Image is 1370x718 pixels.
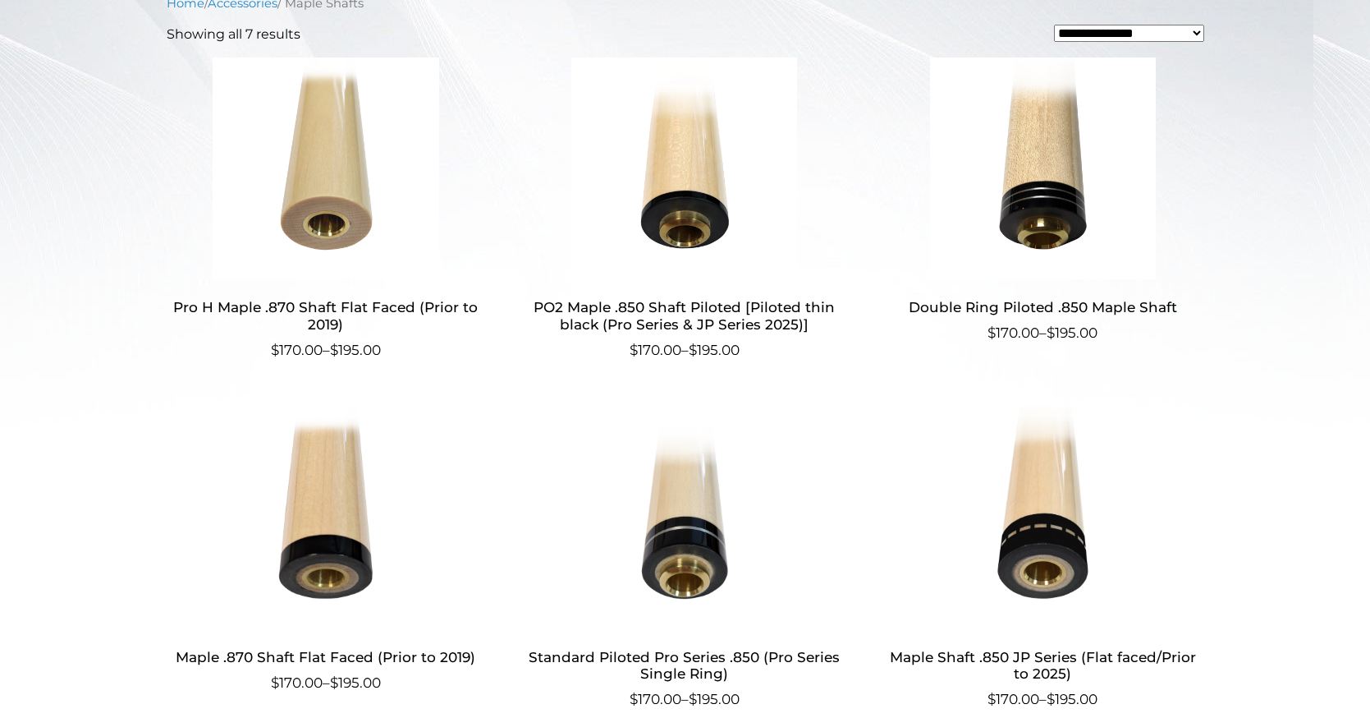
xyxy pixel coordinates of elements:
img: Maple Shaft .850 JP Series (Flat faced/Prior to 2025) [883,407,1203,628]
span: $ [271,674,279,691]
span: $ [987,691,996,707]
span: $ [689,691,697,707]
span: – [167,340,486,361]
h2: Double Ring Piloted .850 Maple Shaft [883,292,1203,323]
a: Double Ring Piloted .850 Maple Shaft $170.00–$195.00 [883,58,1203,344]
select: Shop order [1054,25,1204,42]
span: – [167,673,486,694]
bdi: 195.00 [330,674,381,691]
a: PO2 Maple .850 Shaft Piloted [Piloted thin black (Pro Series & JP Series 2025)] $170.00–$195.00 [525,58,844,361]
p: Showing all 7 results [167,25,300,44]
bdi: 170.00 [630,342,681,358]
bdi: 195.00 [330,342,381,358]
bdi: 170.00 [987,324,1039,341]
img: PO2 Maple .850 Shaft Piloted [Piloted thin black (Pro Series & JP Series 2025)] [525,58,844,279]
span: $ [630,691,638,707]
span: $ [1047,691,1055,707]
h2: Maple Shaft .850 JP Series (Flat faced/Prior to 2025) [883,642,1203,689]
img: Standard Piloted Pro Series .850 (Pro Series Single Ring) [525,407,844,628]
bdi: 170.00 [271,674,323,691]
span: $ [689,342,697,358]
span: $ [630,342,638,358]
a: Pro H Maple .870 Shaft Flat Faced (Prior to 2019) $170.00–$195.00 [167,58,486,361]
bdi: 170.00 [987,691,1039,707]
bdi: 170.00 [630,691,681,707]
img: Double Ring Piloted .850 Maple Shaft [883,58,1203,279]
span: $ [271,342,279,358]
img: Pro H Maple .870 Shaft Flat Faced (Prior to 2019) [167,58,486,279]
bdi: 195.00 [689,691,740,707]
a: Standard Piloted Pro Series .850 (Pro Series Single Ring) $170.00–$195.00 [525,407,844,710]
span: $ [330,674,338,691]
a: Maple .870 Shaft Flat Faced (Prior to 2019) $170.00–$195.00 [167,407,486,693]
h2: Pro H Maple .870 Shaft Flat Faced (Prior to 2019) [167,292,486,340]
span: – [525,689,844,711]
a: Maple Shaft .850 JP Series (Flat faced/Prior to 2025) $170.00–$195.00 [883,407,1203,710]
bdi: 170.00 [271,342,323,358]
span: – [883,323,1203,344]
span: – [883,689,1203,711]
span: $ [330,342,338,358]
span: $ [987,324,996,341]
img: Maple .870 Shaft Flat Faced (Prior to 2019) [167,407,486,628]
bdi: 195.00 [689,342,740,358]
h2: Maple .870 Shaft Flat Faced (Prior to 2019) [167,642,486,672]
h2: Standard Piloted Pro Series .850 (Pro Series Single Ring) [525,642,844,689]
h2: PO2 Maple .850 Shaft Piloted [Piloted thin black (Pro Series & JP Series 2025)] [525,292,844,340]
bdi: 195.00 [1047,691,1097,707]
bdi: 195.00 [1047,324,1097,341]
span: $ [1047,324,1055,341]
span: – [525,340,844,361]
